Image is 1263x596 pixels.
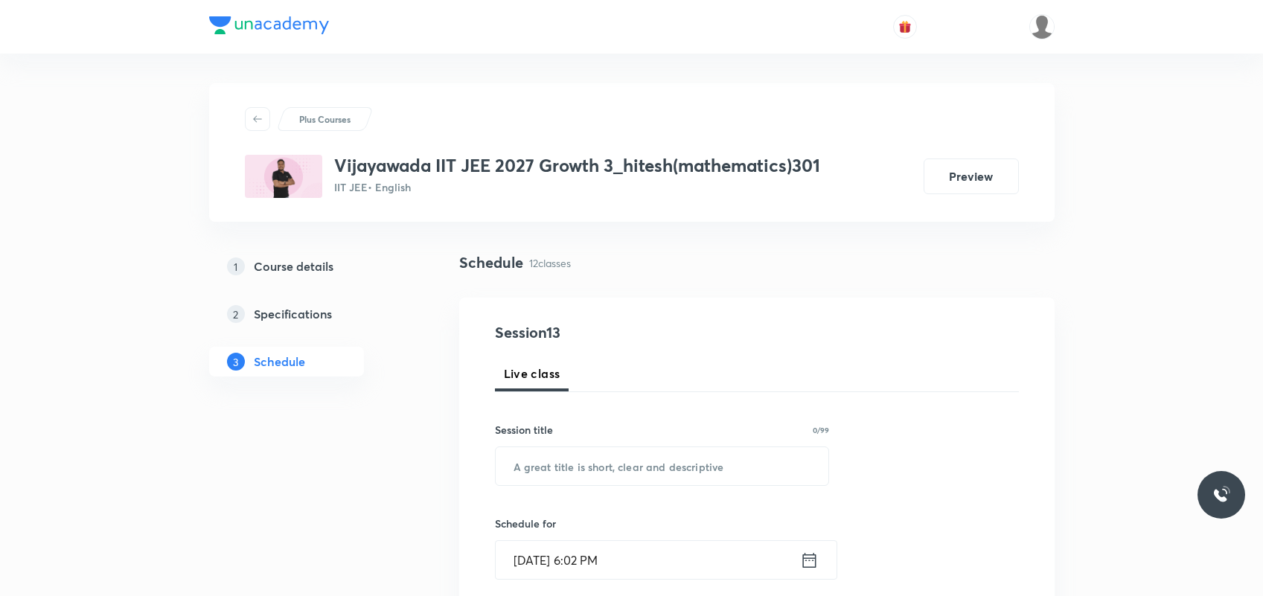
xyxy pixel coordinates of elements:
[496,447,829,485] input: A great title is short, clear and descriptive
[495,516,830,531] h6: Schedule for
[254,305,332,323] h5: Specifications
[504,365,560,382] span: Live class
[334,179,820,195] p: IIT JEE • English
[459,251,523,274] h4: Schedule
[495,422,553,438] h6: Session title
[529,255,571,271] p: 12 classes
[209,299,412,329] a: 2Specifications
[227,305,245,323] p: 2
[254,353,305,371] h5: Schedule
[334,155,820,176] h3: Vijayawada IIT JEE 2027 Growth 3_hitesh(mathematics)301
[1029,14,1055,39] img: S Naga kusuma Alekhya
[898,20,912,33] img: avatar
[227,257,245,275] p: 1
[924,158,1019,194] button: Preview
[209,251,412,281] a: 1Course details
[893,15,917,39] button: avatar
[495,321,767,344] h4: Session 13
[254,257,333,275] h5: Course details
[209,16,329,34] img: Company Logo
[245,155,322,198] img: A7E65F19-9640-4A63-9B35-15722F95372C_plus.png
[1212,486,1230,504] img: ttu
[209,16,329,38] a: Company Logo
[813,426,829,434] p: 0/99
[299,112,351,126] p: Plus Courses
[227,353,245,371] p: 3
